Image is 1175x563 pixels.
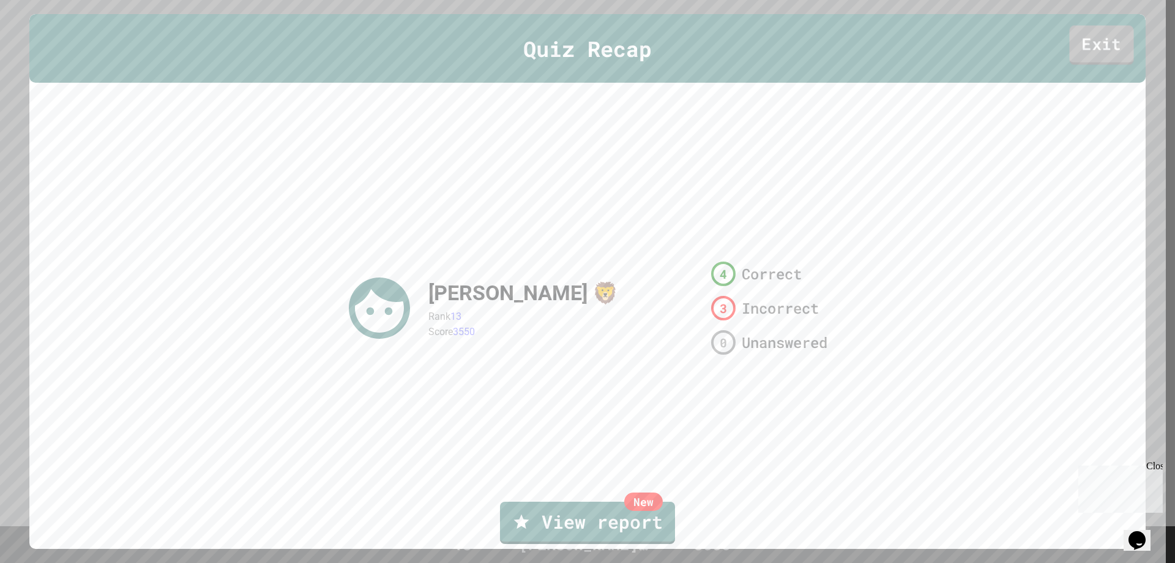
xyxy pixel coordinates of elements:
[711,262,736,286] div: 4
[742,331,827,353] span: Unanswered
[428,311,450,322] span: Rank
[711,296,736,320] div: 3
[453,326,475,338] span: 3550
[500,502,675,544] a: View report
[428,326,453,338] span: Score
[742,263,802,285] span: Correct
[29,14,1146,83] div: Quiz Recap
[450,311,461,322] span: 13
[711,330,736,355] div: 0
[428,278,618,309] div: [PERSON_NAME] 🦁
[5,5,84,78] div: Chat with us now!Close
[742,297,819,319] span: Incorrect
[1069,26,1133,65] a: Exit
[1124,514,1163,551] iframe: chat widget
[1073,461,1163,513] iframe: chat widget
[624,493,663,511] div: New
